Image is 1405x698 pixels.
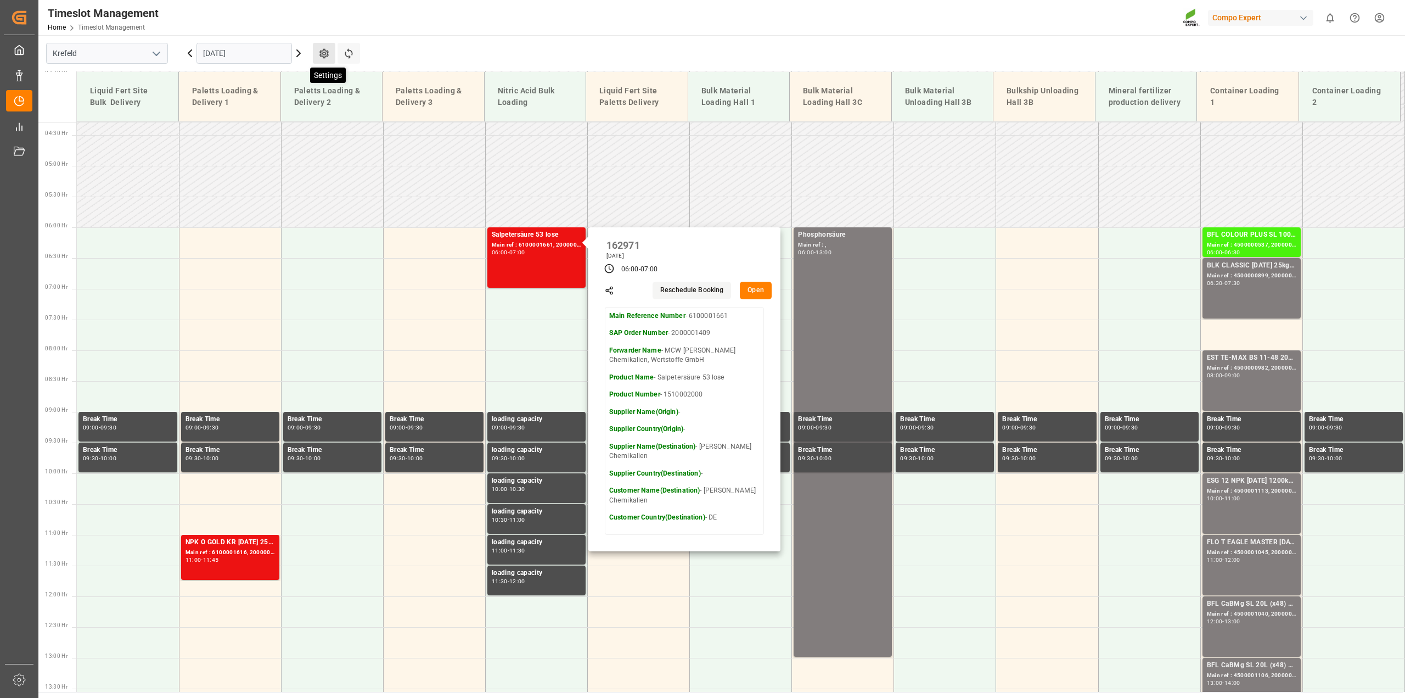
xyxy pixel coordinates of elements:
div: 09:30 [407,425,423,430]
div: - [508,425,509,430]
div: [DATE] [603,252,768,260]
div: Bulk Material Unloading Hall 3B [901,81,985,113]
div: 11:00 [509,517,525,522]
div: BLK CLASSIC [DATE] 25kg (x42) INT [1207,260,1296,271]
div: 09:30 [288,456,304,461]
div: 13:00 [816,250,831,255]
div: 10:00 [492,487,508,492]
div: - [1222,456,1224,461]
div: - [99,456,100,461]
div: 13:00 [1207,680,1223,685]
div: - [814,425,816,430]
div: 09:30 [203,425,219,430]
div: 07:00 [509,250,525,255]
div: 09:30 [1002,456,1018,461]
div: loading capacity [492,476,581,487]
div: - [1222,619,1224,624]
div: Break Time [186,414,275,425]
div: 09:30 [1020,425,1036,430]
div: Break Time [1207,445,1296,456]
div: loading capacity [492,506,581,517]
div: loading capacity [492,568,581,579]
div: 09:30 [83,456,99,461]
div: 09:00 [1207,425,1223,430]
span: 05:30 Hr [45,192,68,198]
div: Break Time [1309,414,1398,425]
div: Main ref : 6100001616, 2000001382 [186,548,275,557]
button: open menu [148,45,164,62]
div: Mineral fertilizer production delivery [1104,81,1188,113]
div: 06:00 [798,250,814,255]
p: - Salpetersäure 53 lose [609,373,760,383]
div: 09:00 [492,425,508,430]
div: - [508,579,509,584]
span: 09:00 Hr [45,407,68,413]
button: Reschedule Booking [653,282,731,299]
div: 08:00 [1207,373,1223,378]
div: 10:00 [100,456,116,461]
div: 11:00 [1224,496,1240,501]
div: Main ref : 6100001661, 2000001409 [492,241,581,250]
div: - [508,548,509,553]
div: Break Time [1207,414,1296,425]
span: 12:00 Hr [45,591,68,598]
div: Phosphorsäure [798,230,887,241]
div: 10:00 [203,456,219,461]
div: 14:00 [1224,680,1240,685]
strong: Supplier Country(Origin) [609,425,683,433]
div: - [1222,557,1224,562]
div: - [508,487,509,492]
div: - [1018,456,1020,461]
span: 07:30 Hr [45,315,68,321]
div: Paletts Loading & Delivery 3 [391,81,475,113]
div: BFL CaBMg SL 20L (x48) EN,IN MTO [1207,599,1296,610]
div: 11:00 [1207,557,1223,562]
div: 07:30 [1224,281,1240,286]
div: 09:00 [390,425,406,430]
div: NPK O GOLD KR [DATE] 25kg (x60) IT [186,537,275,548]
div: Break Time [1309,445,1398,456]
p: - 1510002000 [609,390,760,400]
div: - [406,425,407,430]
div: Main ref : 4500001040, 2000001057 [1207,610,1296,619]
div: - [201,425,203,430]
div: FLO T EAGLE MASTER [DATE] 25kg (x42) WW [1207,537,1296,548]
span: 08:30 Hr [45,376,68,382]
strong: Supplier Name(Destination) [609,443,695,450]
div: 11:00 [492,548,508,553]
p: - DE [609,513,760,523]
span: 11:30 Hr [45,561,68,567]
div: 09:30 [1309,456,1325,461]
div: ESG 12 NPK [DATE] 1200kg BB [1207,476,1296,487]
div: - [406,456,407,461]
button: Help Center [1342,5,1367,30]
div: Main ref : , [798,241,887,250]
div: 162971 [603,236,644,252]
div: Main ref : 4500001045, 2000001080 [1207,548,1296,557]
span: 12:30 Hr [45,622,68,628]
span: 11:00 Hr [45,530,68,536]
div: Bulk Material Loading Hall 1 [697,81,781,113]
div: Paletts Loading & Delivery 1 [188,81,272,113]
div: 11:30 [509,548,525,553]
div: Break Time [900,414,990,425]
input: Type to search/select [46,43,168,64]
strong: Customer Country(Destination) [609,513,705,521]
div: 09:00 [186,425,201,430]
span: 10:30 Hr [45,499,68,505]
div: 11:00 [186,557,201,562]
div: Salpetersäure 53 lose [492,230,581,241]
div: 10:30 [492,517,508,522]
span: 08:00 Hr [45,345,68,351]
div: 09:30 [100,425,116,430]
p: - [PERSON_NAME] Chemikalien [609,486,760,505]
div: 10:00 [918,456,934,461]
div: 09:30 [492,456,508,461]
div: Break Time [1105,414,1194,425]
div: Break Time [83,414,173,425]
div: 10:00 [1327,456,1342,461]
div: - [1222,680,1224,685]
div: 13:00 [1224,619,1240,624]
div: - [1222,373,1224,378]
div: Main ref : 4500000899, 2000000815 [1207,271,1296,281]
